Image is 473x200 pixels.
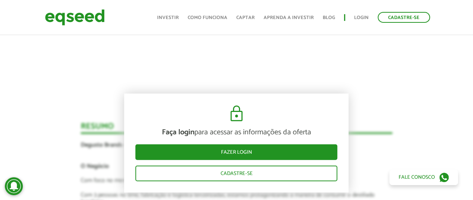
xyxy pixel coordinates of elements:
a: Fazer login [135,144,337,160]
img: EqSeed [45,7,105,27]
strong: Faça login [162,126,194,138]
a: Cadastre-se [135,165,337,181]
a: Cadastre-se [378,12,430,23]
a: Aprenda a investir [264,15,314,20]
a: Como funciona [188,15,227,20]
a: Login [354,15,369,20]
a: Blog [323,15,335,20]
a: Fale conosco [389,169,458,185]
p: para acessar as informações da oferta [135,128,337,137]
a: Investir [157,15,179,20]
img: cadeado.svg [227,104,246,122]
a: Captar [236,15,255,20]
